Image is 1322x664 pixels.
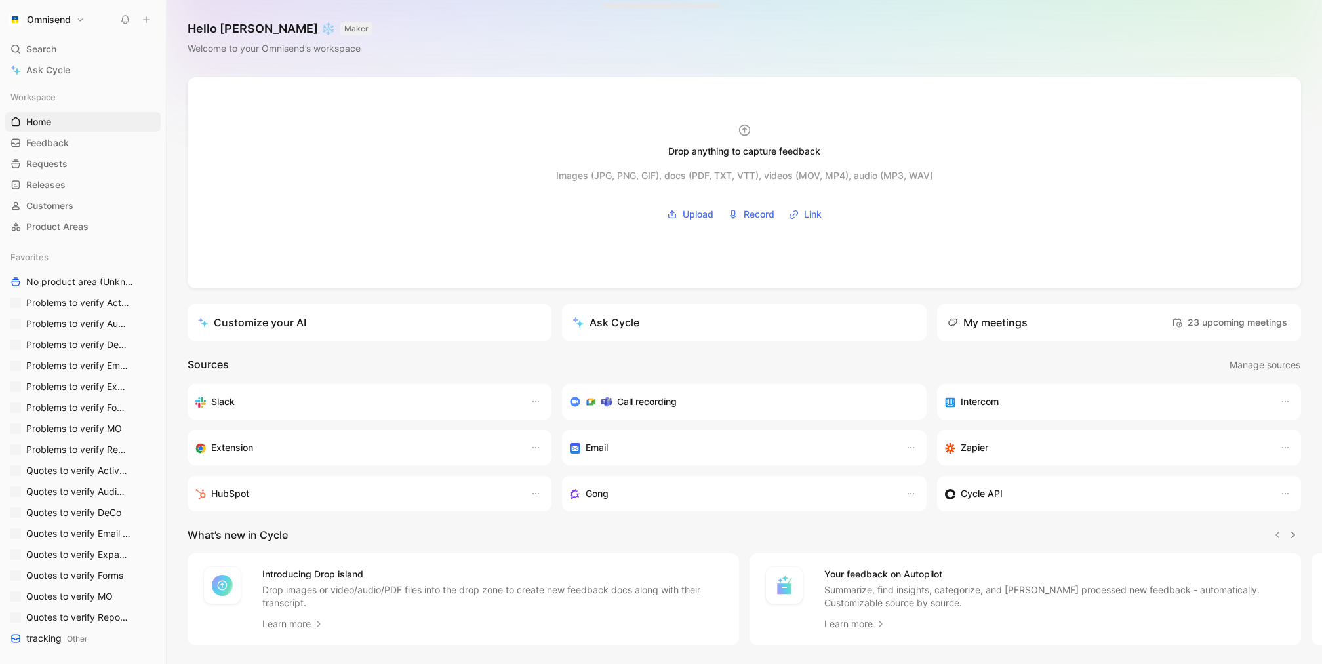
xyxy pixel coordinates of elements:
[961,486,1003,501] h3: Cycle API
[26,296,131,309] span: Problems to verify Activation
[961,440,988,456] h3: Zapier
[195,394,517,410] div: Sync your customers, send feedback and get updates in Slack
[5,503,161,522] a: Quotes to verify DeCo
[26,178,66,191] span: Releases
[211,486,249,501] h3: HubSpot
[945,486,1267,501] div: Sync customers & send feedback from custom sources. Get inspired by our favorite use case
[188,357,229,374] h2: Sources
[211,394,235,410] h3: Slack
[26,359,132,372] span: Problems to verify Email Builder
[5,398,161,418] a: Problems to verify Forms
[1229,357,1301,374] button: Manage sources
[262,616,324,632] a: Learn more
[744,206,774,222] span: Record
[945,394,1267,410] div: Sync your customers, send feedback and get updates in Intercom
[5,60,161,80] a: Ask Cycle
[26,590,113,603] span: Quotes to verify MO
[5,356,161,376] a: Problems to verify Email Builder
[10,250,49,264] span: Favorites
[824,616,886,632] a: Learn more
[683,206,713,222] span: Upload
[26,338,127,351] span: Problems to verify DeCo
[211,440,253,456] h3: Extension
[5,133,161,153] a: Feedback
[5,196,161,216] a: Customers
[5,524,161,543] a: Quotes to verify Email builder
[668,144,820,159] div: Drop anything to capture feedback
[26,401,128,414] span: Problems to verify Forms
[570,486,892,501] div: Capture feedback from your incoming calls
[26,527,131,540] span: Quotes to verify Email builder
[5,293,161,313] a: Problems to verify Activation
[5,629,161,648] a: trackingOther
[586,440,608,456] h3: Email
[1172,315,1287,330] span: 23 upcoming meetings
[188,304,551,341] a: Customize your AI
[961,394,999,410] h3: Intercom
[5,587,161,606] a: Quotes to verify MO
[617,394,677,410] h3: Call recording
[188,21,372,37] h1: Hello [PERSON_NAME] ❄️
[5,39,161,59] div: Search
[5,335,161,355] a: Problems to verify DeCo
[198,315,306,330] div: Customize your AI
[26,548,130,561] span: Quotes to verify Expansion
[5,154,161,174] a: Requests
[26,422,122,435] span: Problems to verify MO
[26,464,129,477] span: Quotes to verify Activation
[26,506,121,519] span: Quotes to verify DeCo
[662,205,718,224] button: Upload
[26,220,89,233] span: Product Areas
[556,168,933,184] div: Images (JPG, PNG, GIF), docs (PDF, TXT, VTT), videos (MOV, MP4), audio (MP3, WAV)
[5,87,161,107] div: Workspace
[5,566,161,585] a: Quotes to verify Forms
[5,175,161,195] a: Releases
[262,583,723,610] p: Drop images or video/audio/PDF files into the drop zone to create new feedback docs along with th...
[26,317,130,330] span: Problems to verify Audience
[948,315,1028,330] div: My meetings
[5,545,161,564] a: Quotes to verify Expansion
[572,315,639,330] div: Ask Cycle
[26,136,69,149] span: Feedback
[5,377,161,397] a: Problems to verify Expansion
[804,206,822,222] span: Link
[26,485,129,498] span: Quotes to verify Audience
[10,90,56,104] span: Workspace
[824,583,1285,610] p: Summarize, find insights, categorize, and [PERSON_NAME] processed new feedback - automatically. C...
[262,566,723,582] h4: Introducing Drop island
[562,304,926,341] button: Ask Cycle
[26,115,51,128] span: Home
[5,272,161,292] a: No product area (Unknowns)
[570,394,908,410] div: Record & transcribe meetings from Zoom, Meet & Teams.
[5,608,161,627] a: Quotes to verify Reporting
[27,14,71,26] h1: Omnisend
[26,275,134,289] span: No product area (Unknowns)
[26,380,131,393] span: Problems to verify Expansion
[824,566,1285,582] h4: Your feedback on Autopilot
[5,482,161,501] a: Quotes to verify Audience
[188,527,288,543] h2: What’s new in Cycle
[1230,357,1300,373] span: Manage sources
[195,440,517,456] div: Capture feedback from anywhere on the web
[26,41,56,57] span: Search
[5,217,161,237] a: Product Areas
[26,62,70,78] span: Ask Cycle
[340,22,372,35] button: MAKER
[188,41,372,56] div: Welcome to your Omnisend’s workspace
[5,314,161,334] a: Problems to verify Audience
[5,112,161,132] a: Home
[784,205,826,224] button: Link
[5,10,88,29] button: OmnisendOmnisend
[26,199,73,212] span: Customers
[67,634,87,644] span: Other
[570,440,892,456] div: Forward emails to your feedback inbox
[26,443,130,456] span: Problems to verify Reporting
[5,440,161,459] a: Problems to verify Reporting
[723,205,779,224] button: Record
[1169,312,1291,333] button: 23 upcoming meetings
[26,157,68,170] span: Requests
[5,247,161,267] div: Favorites
[5,419,161,439] a: Problems to verify MO
[586,486,609,501] h3: Gong
[945,440,1267,456] div: Capture feedback from thousands of sources with Zapier (survey results, recordings, sheets, etc).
